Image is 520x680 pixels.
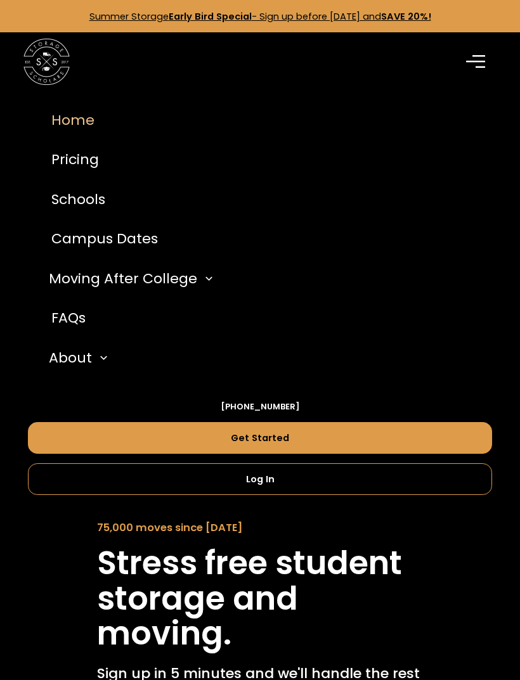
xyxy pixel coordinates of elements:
strong: SAVE 20%! [381,10,431,23]
a: Log In [28,463,492,495]
div: menu [459,43,497,80]
a: Home [28,100,492,140]
div: Moving After College [44,259,492,298]
a: Summer StorageEarly Bird Special- Sign up before [DATE] andSAVE 20%! [89,10,431,23]
a: Schools [28,179,492,219]
div: About [49,347,92,368]
a: Get Started [28,422,492,454]
a: Campus Dates [28,219,492,259]
div: About [44,338,492,378]
strong: Early Bird Special [169,10,252,23]
a: [PHONE_NUMBER] [221,401,300,413]
img: Storage Scholars main logo [23,39,70,86]
a: home [23,39,70,86]
a: Pricing [28,140,492,180]
div: Moving After College [49,268,197,289]
a: FAQs [28,298,492,338]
